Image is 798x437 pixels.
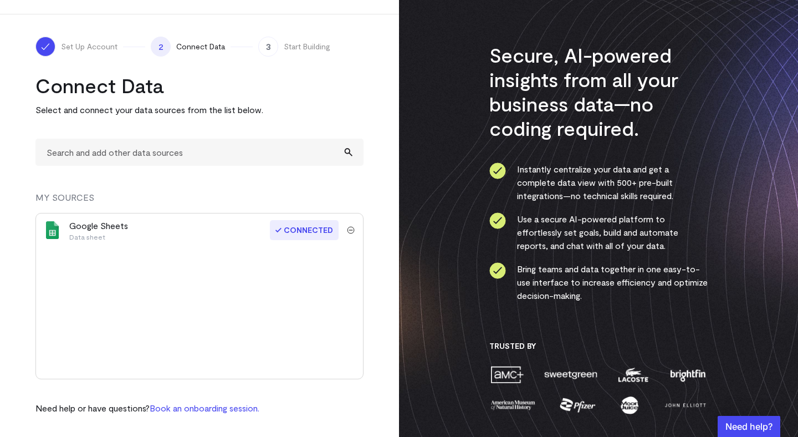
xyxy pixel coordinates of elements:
[617,365,649,384] img: lacoste-7a6b0538.png
[489,365,525,384] img: amc-0b11a8f1.png
[489,262,708,302] li: Bring teams and data together in one easy-to-use interface to increase efficiency and optimize de...
[258,37,278,57] span: 3
[489,43,708,140] h3: Secure, AI-powered insights from all your business data—no coding required.
[489,162,708,202] li: Instantly centralize your data and get a complete data view with 500+ pre-built integrations—no t...
[176,41,225,52] span: Connect Data
[668,365,708,384] img: brightfin-a251e171.png
[489,212,506,229] img: ico-check-circle-4b19435c.svg
[663,395,708,415] img: john-elliott-25751c40.png
[559,395,597,415] img: pfizer-e137f5fc.png
[40,41,51,52] img: ico-check-white-5ff98cb1.svg
[489,395,537,415] img: amnh-5afada46.png
[44,221,62,239] img: google_sheets-5a4bad8e.svg
[61,41,117,52] span: Set Up Account
[489,212,708,252] li: Use a secure AI-powered platform to effortlessly set goals, build and automate reports, and chat ...
[284,41,330,52] span: Start Building
[35,191,364,213] div: MY SOURCES
[347,226,355,234] img: trash-40e54a27.svg
[35,103,364,116] p: Select and connect your data sources from the list below.
[489,341,708,351] h3: Trusted By
[35,139,364,166] input: Search and add other data sources
[618,395,641,415] img: moon-juice-c312e729.png
[543,365,598,384] img: sweetgreen-1d1fb32c.png
[270,220,339,240] span: Connected
[69,232,128,241] p: Data sheet
[35,73,364,98] h2: Connect Data
[150,403,259,413] a: Book an onboarding session.
[69,219,128,241] div: Google Sheets
[489,162,506,179] img: ico-check-circle-4b19435c.svg
[489,262,506,279] img: ico-check-circle-4b19435c.svg
[35,402,259,415] p: Need help or have questions?
[151,37,171,57] span: 2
